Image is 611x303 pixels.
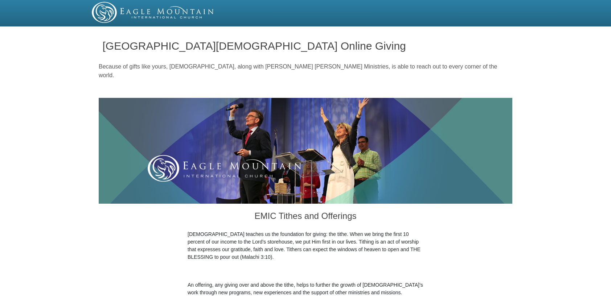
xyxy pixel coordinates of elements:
p: An offering, any giving over and above the tithe, helps to further the growth of [DEMOGRAPHIC_DAT... [188,281,423,296]
p: Because of gifts like yours, [DEMOGRAPHIC_DATA], along with [PERSON_NAME] [PERSON_NAME] Ministrie... [99,62,512,80]
h3: EMIC Tithes and Offerings [188,204,423,231]
img: EMIC [92,2,214,23]
p: [DEMOGRAPHIC_DATA] teaches us the foundation for giving: the tithe. When we bring the first 10 pe... [188,231,423,261]
h1: [GEOGRAPHIC_DATA][DEMOGRAPHIC_DATA] Online Giving [103,40,509,52]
